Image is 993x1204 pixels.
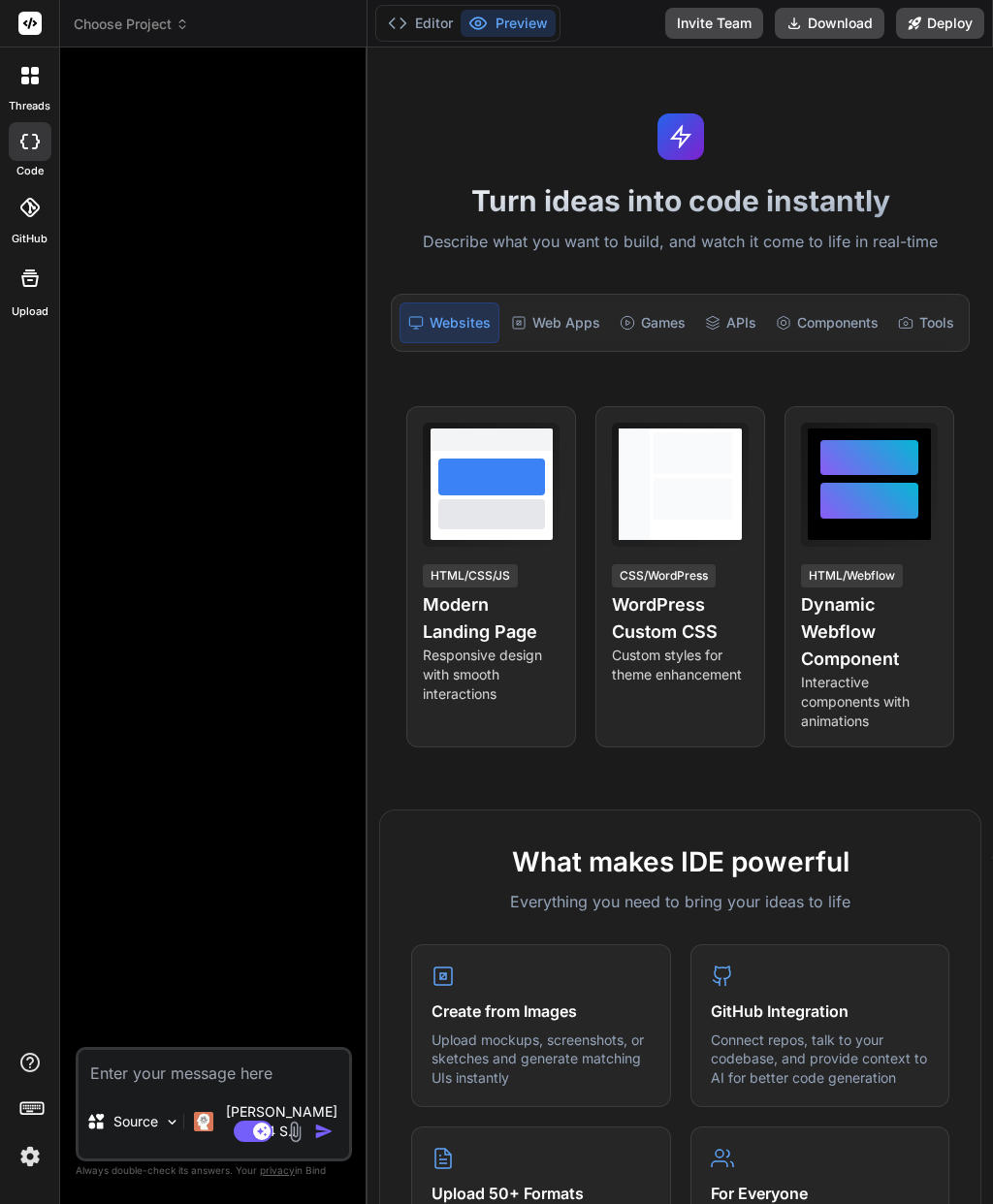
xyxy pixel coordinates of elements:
[74,15,189,34] span: Choose Project
[411,841,949,882] h2: What makes IDE powerful
[221,1102,342,1141] p: [PERSON_NAME] 4 S..
[711,1030,929,1088] p: Connect repos, talk to your codebase, and provide context to AI for better code generation
[612,591,749,646] h4: WordPress Custom CSS
[768,302,886,343] div: Components
[423,564,518,587] div: HTML/CSS/JS
[9,98,50,114] label: threads
[379,230,981,255] p: Describe what you want to build, and watch it come to life in real-time
[260,1164,295,1176] span: privacy
[423,591,560,646] h4: Modern Landing Page
[890,302,962,343] div: Tools
[612,646,749,684] p: Custom styles for theme enhancement
[16,163,44,179] label: code
[896,8,984,39] button: Deploy
[113,1112,158,1131] p: Source
[432,1030,650,1088] p: Upload mockups, screenshots, or sketches and generate matching UIs instantly
[612,564,716,587] div: CSS/WordPress
[775,8,884,39] button: Download
[697,302,764,343] div: APIs
[76,1161,352,1180] p: Always double-check its answers. Your in Bind
[711,999,929,1023] h4: GitHub Integration
[284,1121,306,1143] img: attachment
[164,1114,180,1130] img: Pick Models
[14,1140,47,1173] img: settings
[12,303,48,320] label: Upload
[194,1112,213,1131] img: Claude 4 Sonnet
[801,591,938,673] h4: Dynamic Webflow Component
[423,646,560,704] p: Responsive design with smooth interactions
[314,1122,334,1141] img: icon
[411,890,949,913] p: Everything you need to bring your ideas to life
[801,564,903,587] div: HTML/Webflow
[379,183,981,218] h1: Turn ideas into code instantly
[461,10,556,37] button: Preview
[380,10,461,37] button: Editor
[503,302,608,343] div: Web Apps
[432,999,650,1023] h4: Create from Images
[612,302,693,343] div: Games
[801,673,938,731] p: Interactive components with animations
[12,231,48,247] label: GitHub
[400,302,499,343] div: Websites
[665,8,763,39] button: Invite Team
